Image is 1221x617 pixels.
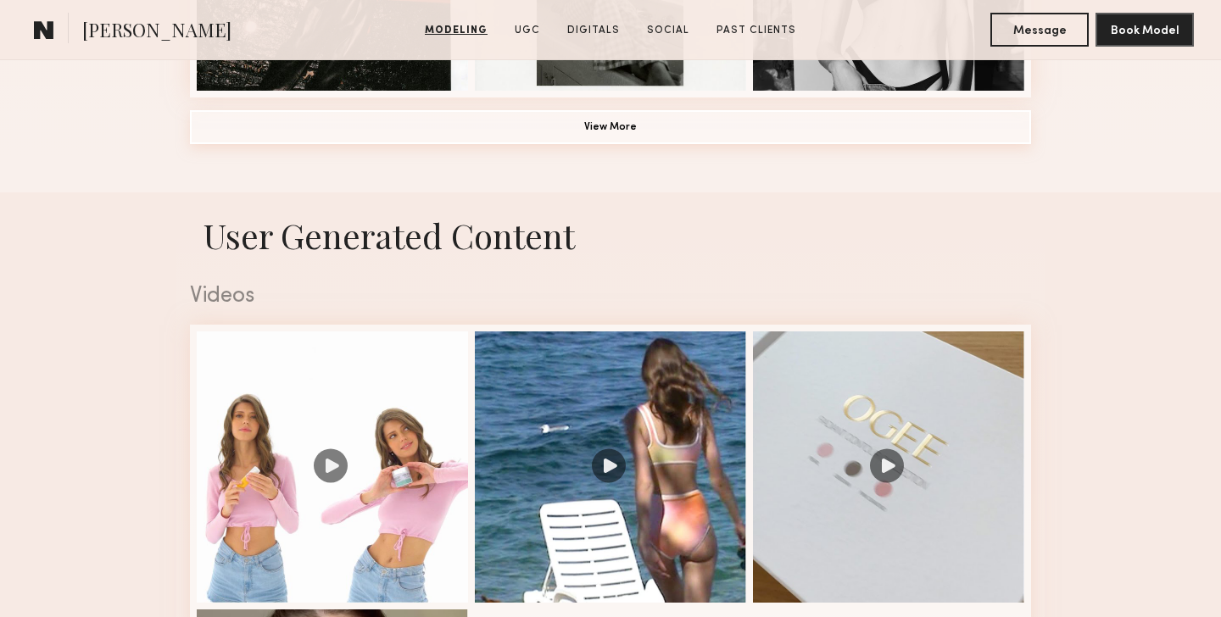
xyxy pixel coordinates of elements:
a: Modeling [418,23,494,38]
span: [PERSON_NAME] [82,17,231,47]
div: Videos [190,286,1031,308]
button: View More [190,110,1031,144]
a: Social [640,23,696,38]
a: Digitals [560,23,627,38]
h1: User Generated Content [176,213,1045,258]
button: Book Model [1096,13,1194,47]
button: Message [990,13,1089,47]
a: Book Model [1096,22,1194,36]
a: UGC [508,23,547,38]
a: Past Clients [710,23,803,38]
